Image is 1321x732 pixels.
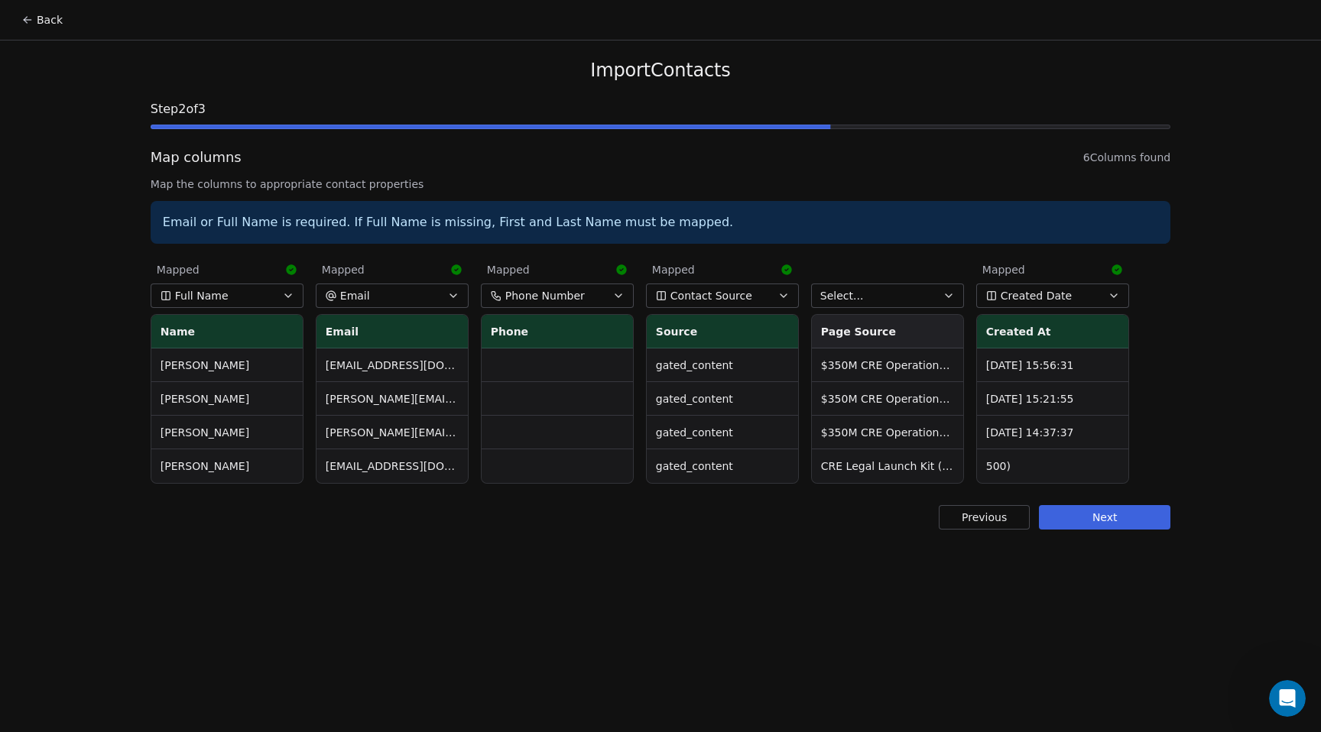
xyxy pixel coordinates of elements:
td: [PERSON_NAME][EMAIL_ADDRESS][DOMAIN_NAME] [316,416,468,449]
span: Import Contacts [590,59,730,82]
button: Home [239,6,268,35]
div: You’ll get replies here and in your email:✉️[PERSON_NAME][EMAIL_ADDRESS][DOMAIN_NAME]Our usual re... [12,178,251,294]
span: Step 2 of 3 [151,100,1170,118]
span: Mapped [487,262,530,277]
span: Map the columns to appropriate contact properties [151,177,1170,192]
th: Page Source [812,315,963,348]
td: [DATE] 15:21:55 [977,382,1128,416]
div: Fin says… [12,178,294,328]
span: Mapped [157,262,200,277]
button: Send a message… [262,494,287,519]
button: Emoji picker [24,500,36,513]
span: Email [340,288,370,303]
div: Email or Full Name is required. If Full Name is missing, First and Last Name must be mapped. [151,201,1170,244]
td: 500) [977,449,1128,483]
span: Mapped [982,262,1025,277]
span: 6 Columns found [1083,150,1170,165]
span: Created Date [1001,288,1072,303]
td: [EMAIL_ADDRESS][DOMAIN_NAME] [316,449,468,483]
div: Our usual reply time 🕒 [24,255,239,285]
b: [PERSON_NAME][EMAIL_ADDRESS][DOMAIN_NAME] [24,219,233,246]
button: Previous [939,505,1030,530]
td: $350M CRE Operations Playbook [812,416,963,449]
span: Contact Source [670,288,752,303]
span: Full Name [175,288,229,303]
button: Gif picker [48,500,60,513]
button: Back [12,6,72,34]
td: gated_content [647,416,798,449]
button: go back [10,6,39,35]
td: [PERSON_NAME][EMAIL_ADDRESS][DOMAIN_NAME] [316,382,468,416]
th: Email [316,315,468,348]
td: [PERSON_NAME] [151,449,303,483]
td: [PERSON_NAME] [151,416,303,449]
textarea: Message… [13,468,293,494]
button: Upload attachment [73,500,85,513]
td: [EMAIL_ADDRESS][DOMAIN_NAME] [316,348,468,382]
td: [PERSON_NAME] [151,348,303,382]
div: You’ll get replies here and in your email: ✉️ [24,187,239,247]
td: gated_content [647,449,798,483]
td: CRE Legal Launch Kit (Value $37 [812,449,963,483]
p: The team can also help [74,19,190,34]
span: Select... [820,288,864,303]
img: Profile image for Fin [44,8,68,33]
button: Start recording [97,500,109,513]
div: Close [268,6,296,34]
span: Map columns [151,147,242,167]
iframe: Intercom live chat [1269,680,1306,717]
td: [DATE] 15:56:31 [977,348,1128,382]
span: Mapped [322,262,365,277]
th: Name [151,315,303,348]
h1: Fin [74,8,93,19]
span: Mapped [652,262,695,277]
div: Fin • 12m ago [24,297,90,306]
th: Phone [482,315,633,348]
b: 1 day [37,270,70,283]
th: Source [647,315,798,348]
td: gated_content [647,382,798,416]
span: Phone Number [505,288,585,303]
td: gated_content [647,348,798,382]
div: Matt says… [12,88,294,178]
div: i have tons of emails that say "pending' verification, even though I know they're valid. Please h... [67,97,281,157]
td: [PERSON_NAME] [151,382,303,416]
td: $350M CRE Operations Playbook [812,382,963,416]
td: [DATE] 14:37:37 [977,416,1128,449]
div: i have tons of emails that say "pending' verification, even though I know they're valid. Please h... [55,88,294,166]
td: $350M CRE Operations Playbook [812,348,963,382]
th: Created At [977,315,1128,348]
button: Next [1039,505,1170,530]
